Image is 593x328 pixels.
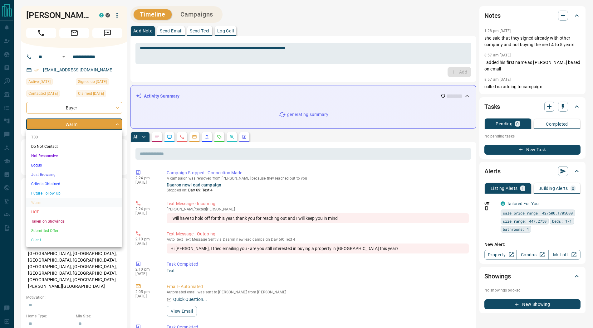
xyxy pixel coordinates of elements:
li: Bogus [26,161,122,170]
li: Criteria Obtained [26,179,122,189]
li: Do Not Contact [26,142,122,151]
li: Client [26,235,122,245]
li: Future Follow Up [26,189,122,198]
li: Just Browsing [26,170,122,179]
li: Not Responsive [26,151,122,161]
li: Submitted Offer [26,226,122,235]
li: TBD [26,133,122,142]
li: HOT [26,207,122,217]
li: Taken on Showings [26,217,122,226]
